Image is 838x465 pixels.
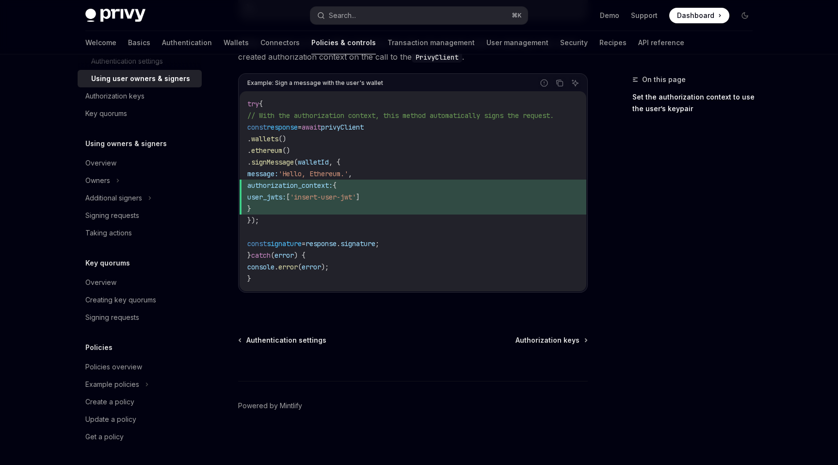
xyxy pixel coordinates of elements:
div: Update a policy [85,414,136,425]
div: Taking actions [85,227,132,239]
a: Authentication settings [239,335,326,345]
div: Example policies [85,379,139,390]
div: Using user owners & signers [91,73,190,84]
a: Recipes [599,31,627,54]
span: ethereum [251,146,282,155]
span: // With the authorization context, this method automatically signs the request. [247,111,554,120]
span: } [247,251,251,260]
span: privyClient [321,123,364,132]
button: Report incorrect code [538,77,550,89]
span: = [302,239,306,248]
span: ⌘ K [512,12,522,19]
span: Authentication settings [246,335,326,345]
span: , [348,169,352,178]
div: Overview [85,157,116,169]
span: } [247,274,251,283]
a: Creating key quorums [78,291,202,309]
span: message: [247,169,278,178]
a: Signing requests [78,207,202,224]
span: ] [356,193,360,201]
a: Create a policy [78,393,202,411]
div: Overview [85,277,116,288]
a: Get a policy [78,428,202,446]
div: Additional signers [85,192,142,204]
span: = [298,123,302,132]
button: Search...⌘K [310,7,528,24]
span: ) { [294,251,306,260]
span: response [306,239,337,248]
a: Policies & controls [311,31,376,54]
span: , { [329,158,340,166]
a: Powered by Mintlify [238,401,302,411]
span: Authorization keys [516,335,580,345]
span: walletId [298,158,329,166]
div: Signing requests [85,312,139,323]
span: const [247,239,267,248]
span: ( [298,263,302,271]
code: PrivyClient [412,52,462,63]
div: Create a policy [85,396,134,408]
h5: Using owners & signers [85,138,167,149]
span: error [302,263,321,271]
span: { [259,100,263,108]
div: Search... [329,10,356,21]
button: Copy the contents from the code block [553,77,566,89]
span: await [302,123,321,132]
span: . [247,134,251,143]
span: ); [321,263,329,271]
h5: Key quorums [85,257,130,269]
div: Key quorums [85,108,127,119]
a: Update a policy [78,411,202,428]
a: Connectors [260,31,300,54]
span: Dashboard [677,11,714,20]
span: . [247,158,251,166]
a: API reference [638,31,684,54]
span: error [274,251,294,260]
span: . [274,263,278,271]
span: const [247,123,267,132]
a: Key quorums [78,105,202,122]
span: wallets [251,134,278,143]
a: Authentication [162,31,212,54]
a: User management [486,31,548,54]
a: Policies overview [78,358,202,376]
a: Authorization keys [78,87,202,105]
span: signature [267,239,302,248]
span: ( [294,158,298,166]
a: Set the authorization context to use the user’s keypair [632,89,760,116]
span: 'Hello, Ethereum.' [278,169,348,178]
span: signature [340,239,375,248]
span: signMessage [251,158,294,166]
span: }); [247,216,259,225]
span: try [247,100,259,108]
div: Creating key quorums [85,294,156,306]
div: Example: Sign a message with the user's wallet [247,77,383,89]
span: authorization_context: [247,181,333,190]
span: { [333,181,337,190]
a: Basics [128,31,150,54]
a: Using user owners & signers [78,70,202,87]
span: . [337,239,340,248]
span: error [278,263,298,271]
a: Welcome [85,31,116,54]
span: ; [375,239,379,248]
span: } [247,204,251,213]
span: [ [286,193,290,201]
span: catch [251,251,271,260]
a: Wallets [224,31,249,54]
span: . [247,146,251,155]
a: Dashboard [669,8,729,23]
span: () [278,134,286,143]
a: Taking actions [78,224,202,242]
span: response [267,123,298,132]
a: Demo [600,11,619,20]
span: ( [271,251,274,260]
span: user_jwts: [247,193,286,201]
a: Security [560,31,588,54]
span: 'insert-user-jwt' [290,193,356,201]
a: Overview [78,154,202,172]
a: Authorization keys [516,335,587,345]
a: Transaction management [387,31,475,54]
button: Ask AI [569,77,581,89]
img: dark logo [85,9,145,22]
